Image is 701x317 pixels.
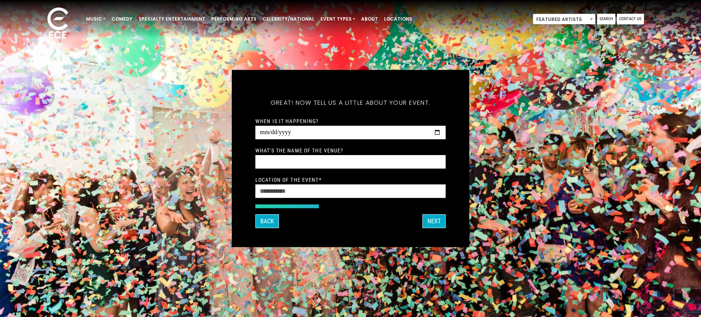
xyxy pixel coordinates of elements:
[317,13,358,26] a: Event Types
[255,89,446,117] h5: Great! Now tell us a little about your event.
[533,14,596,24] span: Featured Artists
[39,5,77,42] img: ece_new_logo_whitev2-1.png
[255,176,322,183] label: Location of the event
[617,14,644,24] a: Contact Us
[108,13,135,26] a: Comedy
[422,215,446,228] button: Next
[135,13,208,26] a: Specialty Entertainment
[381,13,415,26] a: Locations
[260,13,317,26] a: Celebrity/National
[358,13,381,26] a: About
[208,13,260,26] a: Performing Arts
[597,14,615,24] a: Search
[255,147,343,154] label: What's the name of the venue?
[255,215,279,228] button: Back
[83,13,108,26] a: Music
[533,14,595,25] span: Featured Artists
[255,118,319,125] label: When is it happening?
